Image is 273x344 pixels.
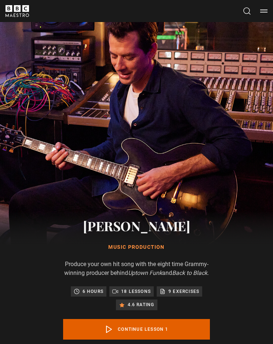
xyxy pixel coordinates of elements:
[128,301,154,308] p: 4.6 rating
[63,216,210,235] h2: [PERSON_NAME]
[63,244,210,251] h1: Music Production
[63,260,210,277] p: Produce your own hit song with the eight time Grammy-winning producer behind and .
[168,288,199,295] p: 9 exercises
[63,319,210,340] a: Continue lesson 1
[128,269,162,276] i: Uptown Funk
[121,288,151,295] p: 18 lessons
[172,269,207,276] i: Back to Black
[260,7,267,15] button: Toggle navigation
[6,5,29,17] svg: BBC Maestro
[83,288,103,295] p: 6 hours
